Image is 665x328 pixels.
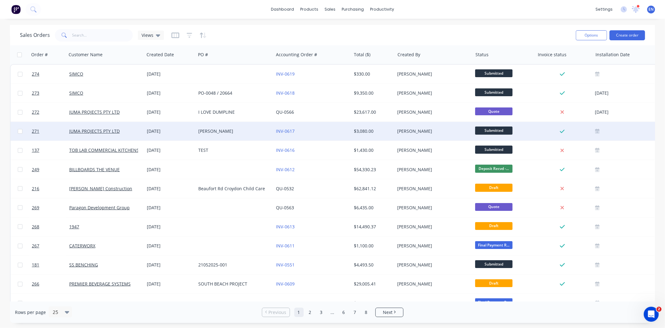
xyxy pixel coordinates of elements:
span: Draft [475,184,513,191]
div: [PERSON_NAME] [398,205,467,211]
div: PO-0048 / 20664 [198,90,267,96]
a: 264 [32,294,69,312]
div: [DATE] [147,90,193,96]
a: Previous page [262,309,290,316]
a: Page 1 is your current page [294,308,304,317]
div: [PERSON_NAME] [398,243,467,249]
div: Accounting Order # [276,52,317,58]
div: sales [321,5,339,14]
div: [PERSON_NAME] [398,147,467,153]
a: 181 [32,256,69,274]
div: Created Date [147,52,174,58]
div: $1,100.00 [354,243,391,249]
a: Jump forward [328,308,337,317]
div: [PERSON_NAME] [398,300,467,306]
a: 137 [32,141,69,160]
span: 269 [32,205,39,211]
div: $54,330.23 [354,166,391,173]
a: 273 [32,84,69,102]
div: [DATE] [147,300,193,306]
span: 249 [32,166,39,173]
span: Quote [475,107,513,115]
a: 274 [32,65,69,83]
div: $4,493.50 [354,262,391,268]
div: [PERSON_NAME] [398,262,467,268]
div: [PERSON_NAME] [398,186,467,192]
div: [PERSON_NAME] [198,128,267,134]
div: $29,005.41 [354,281,391,287]
span: Submitted [475,69,513,77]
span: 273 [32,90,39,96]
span: 268 [32,224,39,230]
button: Create order [610,30,645,40]
div: $6,435.00 [354,205,391,211]
a: Page 2 [306,308,315,317]
span: Rows per page [15,309,46,316]
div: Order # [31,52,48,58]
div: [PERSON_NAME] [398,281,467,287]
span: 271 [32,128,39,134]
ul: Pagination [259,308,406,317]
a: INV-0617 [276,128,295,134]
div: [DATE] [147,147,193,153]
span: Draft [475,279,513,287]
div: [DATE] [147,243,193,249]
div: [PERSON_NAME] [398,71,467,77]
div: [DATE] [147,262,193,268]
a: dashboard [268,5,297,14]
div: [DATE] [147,186,193,192]
a: [PERSON_NAME] Construction [69,186,132,191]
a: INV-0613 [276,224,295,230]
div: [DATE] [595,89,662,97]
a: SIMCO [69,90,83,96]
a: BILLBOARDS THE VENUE [69,166,120,172]
img: Factory [11,5,21,14]
div: settings [592,5,616,14]
a: INV-0619 [276,71,295,77]
div: $62,841.12 [354,186,391,192]
div: Status [475,52,489,58]
input: Search... [72,29,133,42]
div: [DATE] [147,71,193,77]
span: Draft [475,222,513,230]
div: $330.00 [354,71,391,77]
a: PREMIER BEVERAGE SYSTEMS [69,281,131,287]
div: [DATE] [147,128,193,134]
a: 216 [32,179,69,198]
a: INV-0618 [276,90,295,96]
div: Total ($) [354,52,370,58]
span: Deposit Recvd -... [475,165,513,172]
a: TOB LAB COMMERCIAL KITCHENS PTY LTD [69,147,157,153]
a: CATERWORX [69,243,95,249]
a: INV-0612 [276,166,295,172]
span: Next [383,309,393,316]
div: SOUTH BEACH PROJECT [198,281,267,287]
div: PO # [198,52,208,58]
div: [PERSON_NAME] [398,224,467,230]
div: TEST [198,147,267,153]
span: 264 [32,300,39,306]
a: Page 3 [317,308,326,317]
a: 249 [32,160,69,179]
a: Paragon Development Group [69,205,130,211]
div: [DATE] [147,109,193,115]
div: $3,080.00 [354,128,391,134]
div: $1,430.00 [354,147,391,153]
a: SIMCO [69,71,83,77]
span: Submitted [475,88,513,96]
a: 271 [32,122,69,141]
a: 267 [32,236,69,255]
div: $14,490.37 [354,224,391,230]
a: Next page [376,309,403,316]
span: 274 [32,71,39,77]
h1: Sales Orders [20,32,50,38]
a: QU-0532 [276,186,294,191]
div: $1,842.50 [354,300,391,306]
span: 216 [32,186,39,192]
span: Views [142,32,153,38]
div: [PERSON_NAME] [398,109,467,115]
a: INV-0609 [276,281,295,287]
a: QU-0566 [276,109,294,115]
a: 272 [32,103,69,122]
div: [DATE] [595,108,662,116]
